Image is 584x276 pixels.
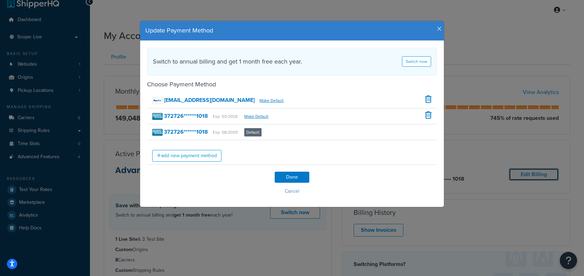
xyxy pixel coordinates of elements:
strong: [EMAIL_ADDRESS][DOMAIN_NAME] [164,96,255,104]
h4: Update Payment Method [145,26,439,35]
a: Make Default [244,113,268,120]
img: american_express.png [152,113,163,120]
button: Cancel [147,186,437,197]
a: add new payment method [152,150,221,162]
a: Switch now [402,56,431,67]
span: Default [244,128,262,136]
input: Done [275,172,309,183]
small: Exp. 03/2028 [213,113,238,120]
img: american_express.png [152,129,163,136]
small: Exp. 08/2030 [213,129,238,135]
img: paypal.png [152,97,163,104]
h4: Switch to annual billing and get 1 month free each year. [153,57,302,66]
a: [EMAIL_ADDRESS][DOMAIN_NAME] [152,96,256,104]
a: Make Default [259,97,284,104]
h4: Choose Payment Method [147,80,437,89]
